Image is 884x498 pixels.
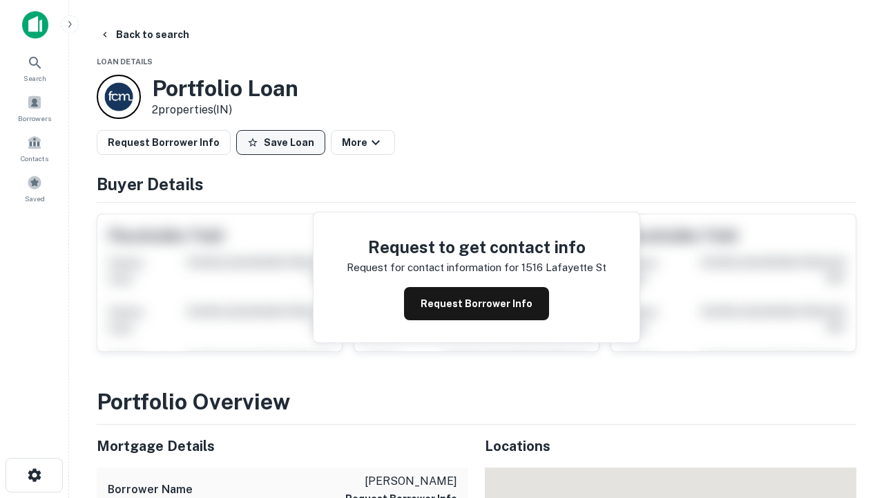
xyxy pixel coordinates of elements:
button: Request Borrower Info [404,287,549,320]
a: Saved [4,169,65,207]
span: Borrowers [18,113,51,124]
a: Search [4,49,65,86]
button: Save Loan [236,130,325,155]
h4: Request to get contact info [347,234,606,259]
img: capitalize-icon.png [22,11,48,39]
button: Request Borrower Info [97,130,231,155]
p: Request for contact information for [347,259,519,276]
h3: Portfolio Loan [152,75,298,102]
p: [PERSON_NAME] [345,473,457,490]
iframe: Chat Widget [815,387,884,454]
a: Contacts [4,129,65,167]
span: Contacts [21,153,48,164]
h5: Locations [485,436,856,456]
p: 1516 lafayette st [521,259,606,276]
h4: Buyer Details [97,172,856,196]
p: 2 properties (IN) [152,102,298,118]
button: Back to search [94,22,195,47]
h6: Borrower Name [108,481,193,498]
h5: Mortgage Details [97,436,468,456]
a: Borrowers [4,89,65,127]
h3: Portfolio Overview [97,385,856,418]
span: Saved [25,193,45,204]
span: Loan Details [97,57,153,66]
span: Search [23,73,46,84]
button: More [331,130,395,155]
